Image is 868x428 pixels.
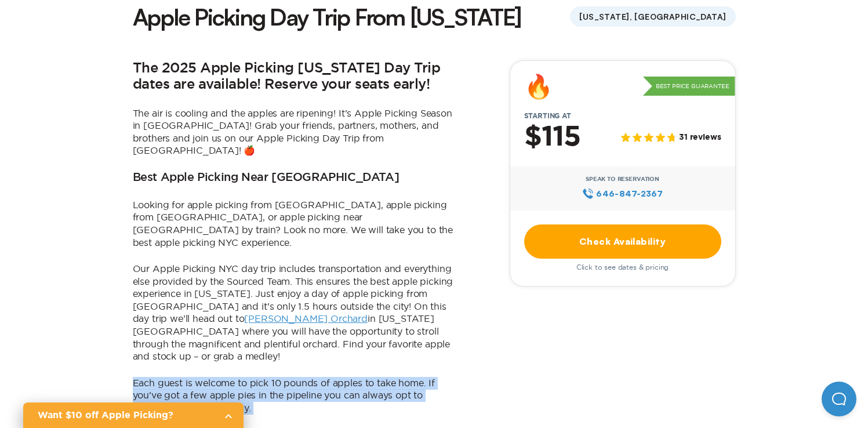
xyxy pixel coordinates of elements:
[586,176,659,183] span: Speak to Reservation
[576,263,669,271] span: Click to see dates & pricing
[133,377,457,415] p: Each guest is welcome to pick 10 pounds of apples to take home. If you’ve got a few apple pies in...
[133,199,457,249] p: Looking for apple picking from [GEOGRAPHIC_DATA], apple picking from [GEOGRAPHIC_DATA], or apple ...
[524,75,553,98] div: 🔥
[510,112,585,120] span: Starting at
[133,107,457,157] p: The air is cooling and the apples are ripening! It’s Apple Picking Season in [GEOGRAPHIC_DATA]! G...
[133,263,457,363] p: Our Apple Picking NYC day trip includes transportation and everything else provided by the Source...
[596,187,663,200] span: 646‍-847‍-2367
[524,122,580,153] h2: $115
[582,187,663,200] a: 646‍-847‍-2367
[38,408,215,422] h2: Want $10 off Apple Picking?
[570,6,735,27] span: [US_STATE], [GEOGRAPHIC_DATA]
[524,224,721,259] a: Check Availability
[679,133,721,143] span: 31 reviews
[822,382,856,416] iframe: Help Scout Beacon - Open
[133,1,522,32] h1: Apple Picking Day Trip From [US_STATE]
[133,171,400,185] h3: Best Apple Picking Near [GEOGRAPHIC_DATA]
[643,77,735,96] p: Best Price Guarantee
[244,313,368,324] a: [PERSON_NAME] Orchard
[133,60,457,93] h2: The 2025 Apple Picking [US_STATE] Day Trip dates are available! Reserve your seats early!
[23,402,244,428] a: Want $10 off Apple Picking?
